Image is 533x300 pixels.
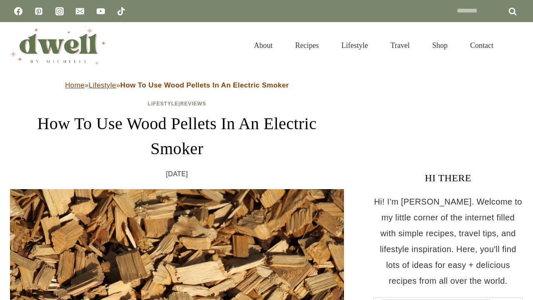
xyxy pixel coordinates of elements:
[92,3,109,20] a: YouTube
[65,81,85,89] a: Home
[373,194,523,289] p: Hi! I'm [PERSON_NAME]. Welcome to my little corner of the internet filled with simple recipes, tr...
[10,3,27,20] a: Facebook
[243,31,505,60] nav: Primary Navigation
[330,31,379,60] a: Lifestyle
[243,31,284,60] a: About
[113,3,130,20] a: TikTok
[10,26,106,65] img: DWELL by michelle
[30,3,47,20] a: Pinterest
[509,38,523,52] button: View Search Form
[421,31,459,60] a: Shop
[148,101,179,107] a: Lifestyle
[51,3,68,20] a: Instagram
[148,101,206,107] span: |
[284,31,330,60] a: Recipes
[10,111,344,161] h1: How To Use Wood Pellets In An Electric Smoker
[373,170,523,185] h3: HI THERE
[166,168,188,180] time: [DATE]
[65,81,289,89] span: » »
[72,3,88,20] a: Email
[459,31,505,60] a: Contact
[180,101,206,107] a: Reviews
[120,81,289,89] strong: How To Use Wood Pellets In An Electric Smoker
[379,31,421,60] a: Travel
[89,81,116,89] a: Lifestyle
